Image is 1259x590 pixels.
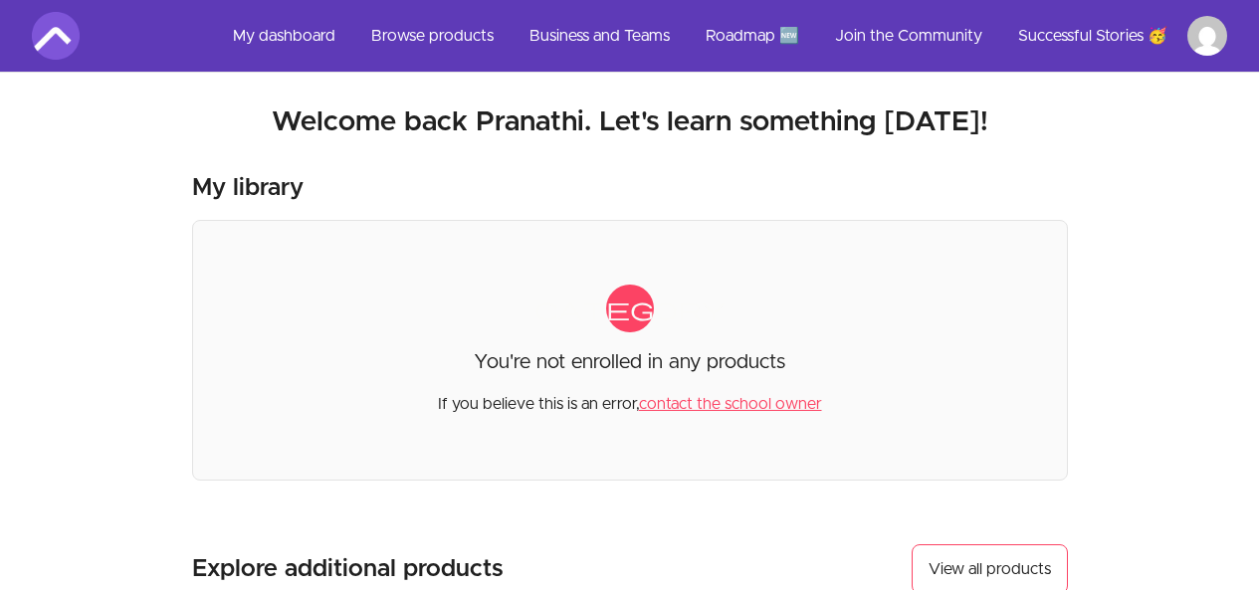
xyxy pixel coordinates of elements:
[355,12,510,60] a: Browse products
[690,12,815,60] a: Roadmap 🆕
[1002,12,1183,60] a: Successful Stories 🥳
[639,396,822,412] a: contact the school owner
[217,12,1227,60] nav: Main
[819,12,998,60] a: Join the Community
[32,104,1227,140] h2: Welcome back Pranathi. Let's learn something [DATE]!
[32,12,80,60] img: Amigoscode logo
[192,553,504,585] h3: Explore additional products
[192,172,304,204] h3: My library
[514,12,686,60] a: Business and Teams
[217,12,351,60] a: My dashboard
[438,376,822,416] p: If you believe this is an error,
[474,348,785,376] p: You're not enrolled in any products
[606,285,654,332] span: category
[1187,16,1227,56] img: Profile image for Pranathi vanga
